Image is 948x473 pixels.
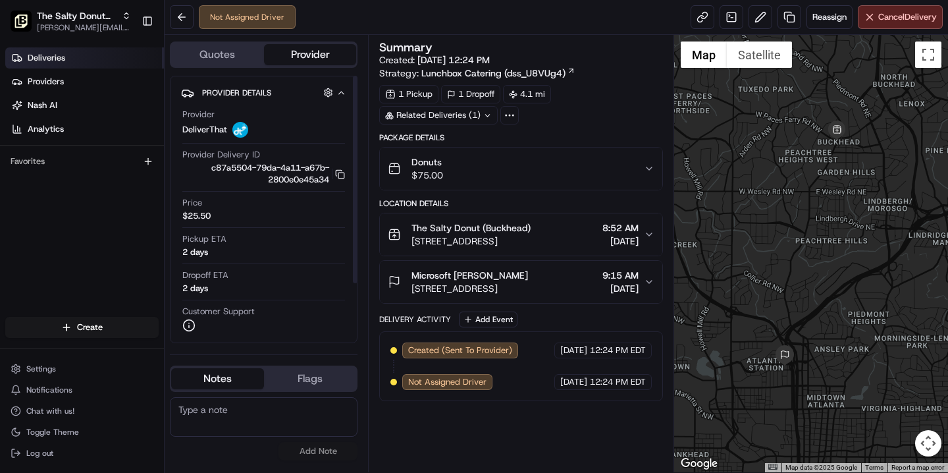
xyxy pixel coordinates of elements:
[858,5,943,29] button: CancelDelivery
[503,85,551,103] div: 4.1 mi
[602,221,639,235] span: 8:52 AM
[13,53,240,74] p: Welcome 👋
[865,464,883,471] a: Terms
[411,169,443,182] span: $75.00
[111,192,122,203] div: 💻
[602,282,639,295] span: [DATE]
[182,210,211,222] span: $25.50
[408,345,512,356] span: Created (Sent To Provider)
[408,376,487,388] span: Not Assigned Driver
[560,376,587,388] span: [DATE]
[441,85,500,103] div: 1 Dropoff
[785,464,857,471] span: Map data ©2025 Google
[5,71,164,92] a: Providers
[182,109,215,121] span: Provider
[878,11,937,23] span: Cancel Delivery
[13,13,39,40] img: Nash
[124,191,211,204] span: API Documentation
[224,130,240,146] button: Start new chat
[11,11,32,32] img: The Salty Donut (Buckhead)
[421,67,575,80] a: Lunchbox Catering (dss_U8VUg4)
[411,221,531,235] span: The Salty Donut (Buckhead)
[26,406,74,416] span: Chat with us!
[5,423,159,441] button: Toggle Theme
[182,124,227,136] span: DeliverThat
[37,9,117,22] button: The Salty Donut (Buckhead)
[379,53,490,67] span: Created:
[379,314,451,325] div: Delivery Activity
[421,67,566,80] span: Lunchbox Catering (dss_U8VUg4)
[171,44,264,65] button: Quotes
[182,197,202,209] span: Price
[379,85,438,103] div: 1 Pickup
[5,119,164,140] a: Analytics
[727,42,792,68] button: Show satellite imagery
[26,427,79,437] span: Toggle Theme
[768,464,777,470] button: Keyboard shortcuts
[5,5,136,37] button: The Salty Donut (Buckhead)The Salty Donut (Buckhead)[PERSON_NAME][EMAIL_ADDRESS][DOMAIN_NAME]
[677,455,721,472] a: Open this area in Google Maps (opens a new window)
[5,151,159,172] div: Favorites
[106,186,217,209] a: 💻API Documentation
[13,192,24,203] div: 📗
[182,306,255,318] span: Customer Support
[379,198,662,209] div: Location Details
[182,283,208,294] div: 2 days
[560,345,587,356] span: [DATE]
[182,233,226,245] span: Pickup ETA
[677,455,721,472] img: Google
[915,42,941,68] button: Toggle fullscreen view
[411,282,528,295] span: [STREET_ADDRESS]
[182,246,208,258] div: 2 days
[380,261,662,303] button: Microsoft [PERSON_NAME][STREET_ADDRESS]9:15 AM[DATE]
[5,360,159,378] button: Settings
[264,368,357,389] button: Flags
[45,126,216,139] div: Start new chat
[28,52,65,64] span: Deliveries
[182,269,228,281] span: Dropoff ETA
[77,321,103,333] span: Create
[28,123,64,135] span: Analytics
[379,132,662,143] div: Package Details
[5,47,164,69] a: Deliveries
[171,368,264,389] button: Notes
[181,82,346,103] button: Provider Details
[590,345,646,356] span: 12:24 PM EDT
[182,162,345,186] button: c87a5504-79da-4a11-a67b-2800e0e45a34
[602,269,639,282] span: 9:15 AM
[131,223,159,233] span: Pylon
[182,149,260,161] span: Provider Delivery ID
[379,67,575,80] div: Strategy:
[26,385,72,395] span: Notifications
[379,106,498,125] div: Related Deliveries (1)
[5,95,164,116] a: Nash AI
[264,44,357,65] button: Provider
[5,402,159,420] button: Chat with us!
[45,139,167,150] div: We're available if you need us!
[202,88,271,98] span: Provider Details
[417,54,490,66] span: [DATE] 12:24 PM
[380,148,662,190] button: Donuts$75.00
[806,5,853,29] button: Reassign
[232,122,248,138] img: profile_deliverthat_partner.png
[28,76,64,88] span: Providers
[379,42,433,53] h3: Summary
[26,448,53,459] span: Log out
[8,186,106,209] a: 📗Knowledge Base
[26,191,101,204] span: Knowledge Base
[411,155,443,169] span: Donuts
[5,381,159,399] button: Notifications
[681,42,727,68] button: Show street map
[93,223,159,233] a: Powered byPylon
[411,269,528,282] span: Microsoft [PERSON_NAME]
[13,126,37,150] img: 1736555255976-a54dd68f-1ca7-489b-9aae-adbdc363a1c4
[34,85,217,99] input: Clear
[891,464,944,471] a: Report a map error
[812,11,847,23] span: Reassign
[459,312,517,327] button: Add Event
[5,317,159,338] button: Create
[915,430,941,457] button: Map camera controls
[37,22,131,33] button: [PERSON_NAME][EMAIL_ADDRESS][DOMAIN_NAME]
